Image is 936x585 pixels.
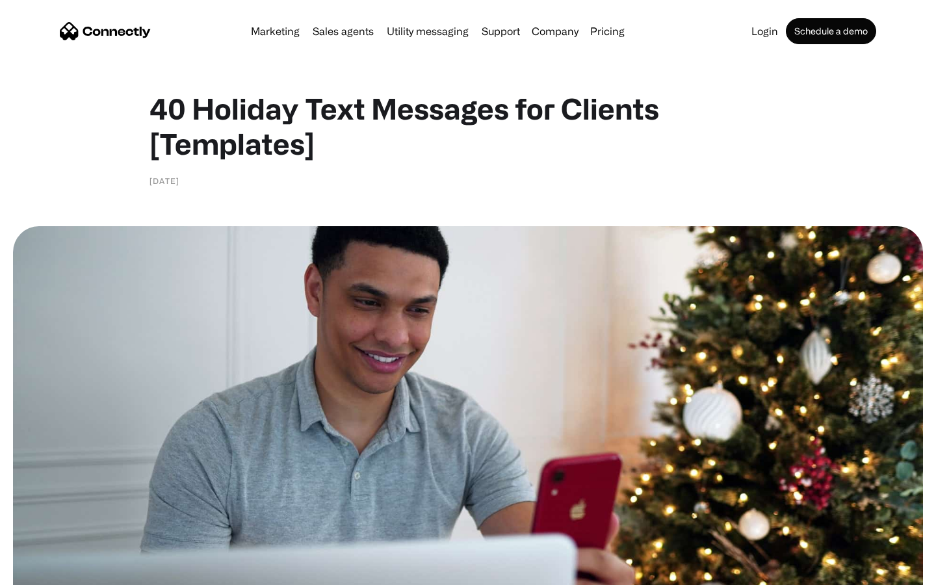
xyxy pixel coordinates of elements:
a: Utility messaging [382,26,474,36]
ul: Language list [26,562,78,580]
a: Pricing [585,26,630,36]
a: Sales agents [307,26,379,36]
a: Schedule a demo [786,18,876,44]
a: Support [476,26,525,36]
a: Marketing [246,26,305,36]
a: Login [746,26,783,36]
div: Company [532,22,578,40]
div: [DATE] [149,174,179,187]
aside: Language selected: English [13,562,78,580]
h1: 40 Holiday Text Messages for Clients [Templates] [149,91,786,161]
